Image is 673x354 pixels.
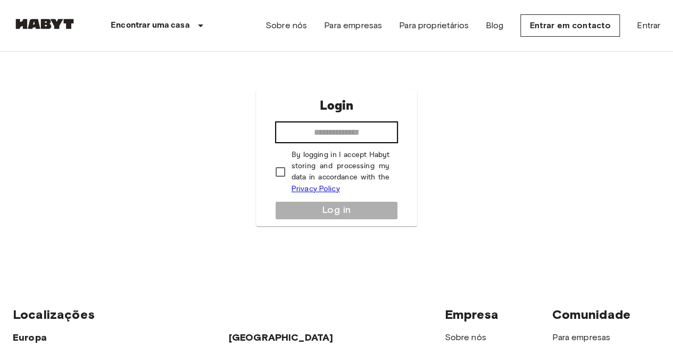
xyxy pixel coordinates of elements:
[13,332,47,343] span: Europa
[486,19,504,32] a: Blog
[324,19,382,32] a: Para empresas
[13,307,95,322] span: Localizações
[444,307,498,322] span: Empresa
[520,14,620,37] a: Entrar em contacto
[399,19,469,32] a: Para proprietários
[552,332,610,342] a: Para empresas
[111,19,190,32] p: Encontrar uma casa
[637,19,660,32] a: Entrar
[319,96,353,116] p: Login
[13,19,77,29] img: Habyt
[292,150,390,195] p: By logging in I accept Habyt storing and processing my data in accordance with the
[552,307,630,322] span: Comunidade
[265,19,307,32] a: Sobre nós
[292,184,340,193] a: Privacy Policy
[444,332,486,342] a: Sobre nós
[229,332,334,343] span: [GEOGRAPHIC_DATA]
